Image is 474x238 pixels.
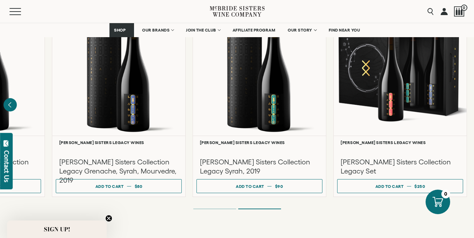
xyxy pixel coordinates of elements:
span: SIGN UP! [44,225,70,233]
span: SHOP [114,28,126,33]
h6: [PERSON_NAME] Sisters Legacy Wines [59,140,178,145]
span: 0 [461,5,467,11]
a: FIND NEAR YOU [324,23,365,37]
span: $250 [414,184,425,189]
h3: [PERSON_NAME] Sisters Collection Legacy Grenache, Syrah, Mourvedre, 2019 [59,157,178,185]
a: OUR STORY [283,23,321,37]
div: Add to cart [375,181,404,191]
span: $90 [275,184,283,189]
span: JOIN THE CLUB [186,28,216,33]
span: OUR BRANDS [142,28,169,33]
span: AFFILIATE PROGRAM [233,28,275,33]
div: SIGN UP!Close teaser [7,220,107,238]
a: SHOP [109,23,134,37]
span: $80 [135,184,142,189]
span: FIND NEAR YOU [329,28,360,33]
button: Close teaser [105,215,112,222]
button: Add to cart $250 [337,179,463,193]
a: OUR BRANDS [138,23,178,37]
span: OUR STORY [288,28,312,33]
h3: [PERSON_NAME] Sisters Collection Legacy Set [341,157,460,176]
h6: [PERSON_NAME] Sisters Legacy Wines [200,140,319,145]
h6: [PERSON_NAME] Sisters Legacy Wines [341,140,460,145]
a: JOIN THE CLUB [181,23,225,37]
h3: [PERSON_NAME] Sisters Collection Legacy Syrah, 2019 [200,157,319,176]
div: Add to cart [95,181,124,191]
a: AFFILIATE PROGRAM [228,23,280,37]
button: Previous [4,98,17,111]
button: Mobile Menu Trigger [9,8,35,15]
div: 0 [441,190,450,198]
div: Contact Us [3,150,10,182]
div: Add to cart [236,181,264,191]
